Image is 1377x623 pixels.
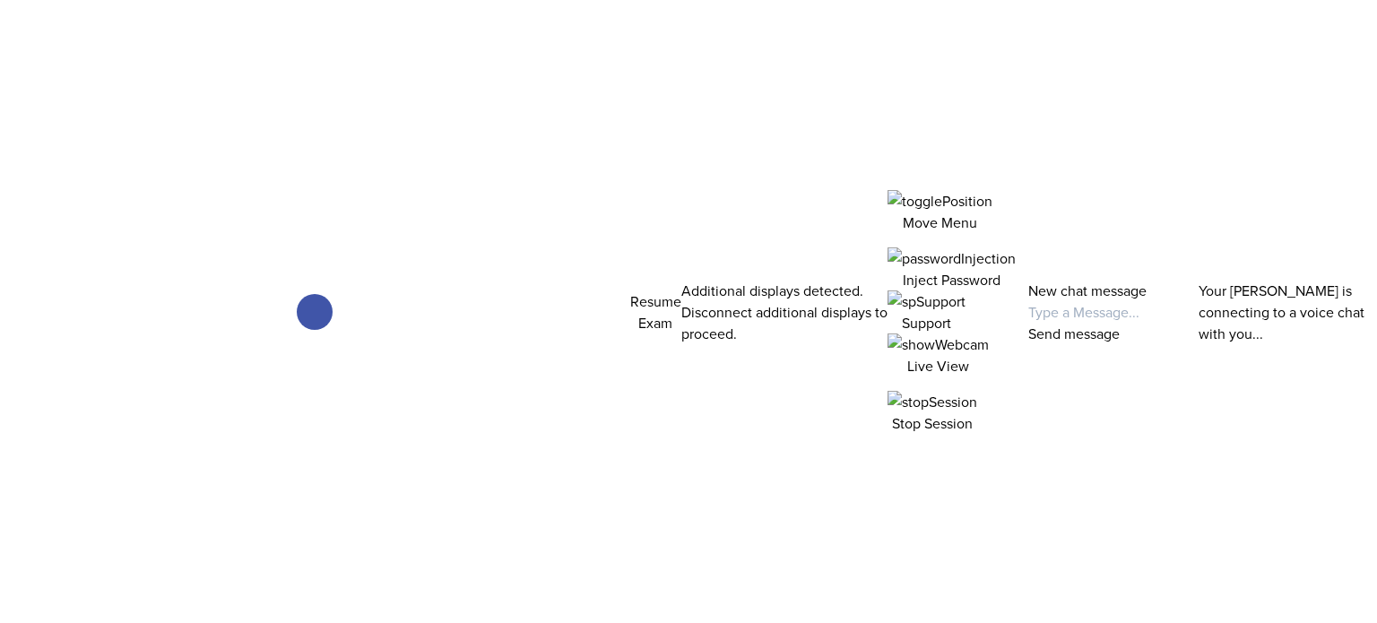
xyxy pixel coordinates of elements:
[888,247,1016,290] button: Inject Password
[888,333,989,376] button: Live View
[681,281,888,343] span: Additional displays detected. Disconnect additional displays to proceed.
[630,290,681,333] button: Resume Exam
[888,212,992,233] p: Move Menu
[1028,281,1147,300] label: New chat message
[888,190,992,212] img: togglePosition
[1028,323,1120,344] button: Send message
[1028,324,1120,343] span: Send message
[888,269,1016,290] p: Inject Password
[888,290,966,312] img: spSupport
[888,290,966,333] button: Support
[888,391,977,434] button: Stop Session
[888,355,989,376] p: Live View
[1199,280,1377,344] p: Your [PERSON_NAME] is connecting to a voice chat with you...
[888,391,977,412] img: stopSession
[888,333,989,355] img: showWebcam
[888,412,977,434] p: Stop Session
[888,312,966,333] p: Support
[1028,301,1183,323] input: Type a Message...
[888,247,1016,269] img: passwordInjection
[888,190,992,233] button: Move Menu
